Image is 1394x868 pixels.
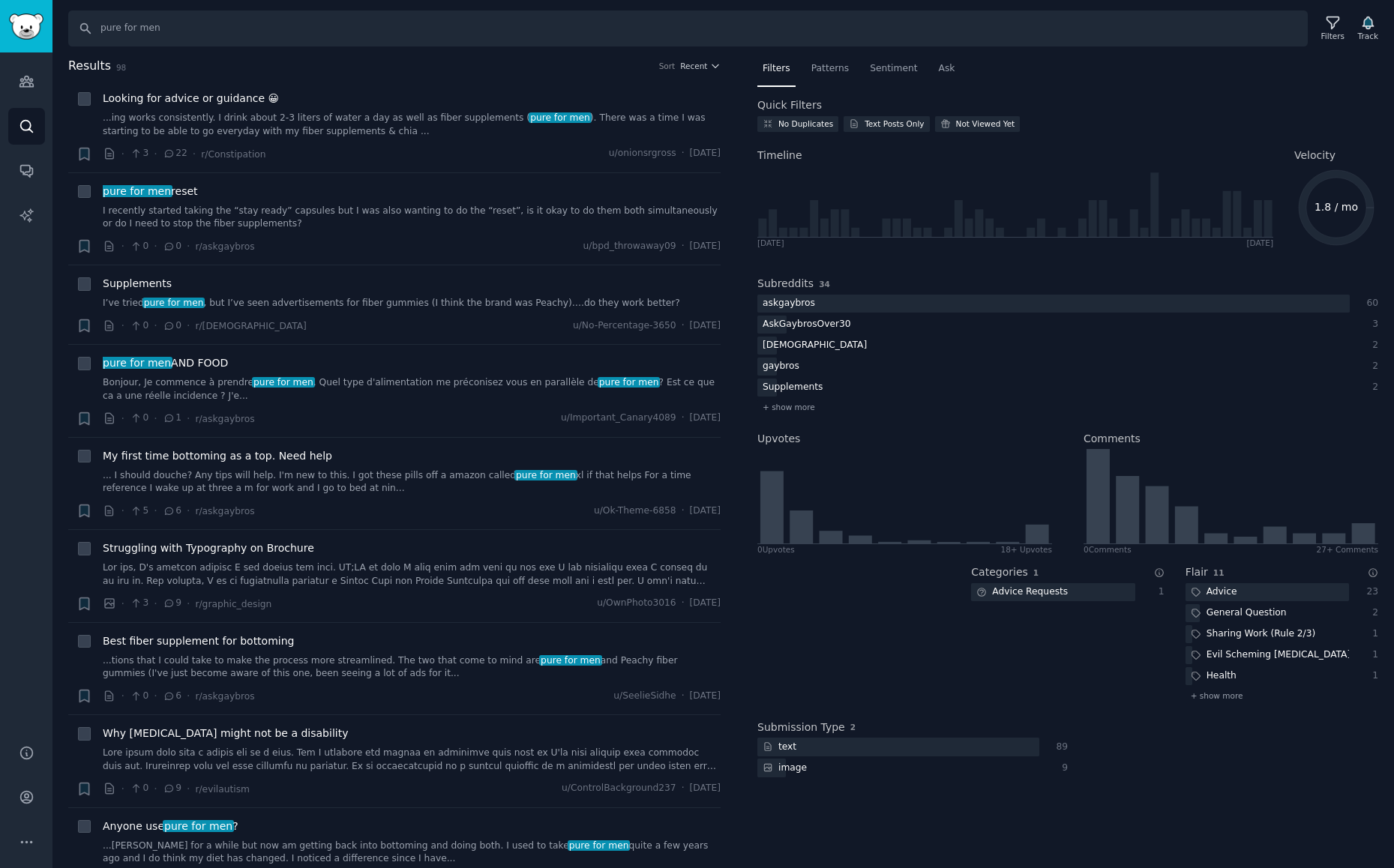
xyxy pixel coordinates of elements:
span: Struggling with Typography on Brochure [103,540,314,556]
div: Track [1358,31,1378,41]
span: · [187,318,190,334]
div: Advice [1186,583,1243,602]
span: Results [68,57,111,76]
span: · [187,781,190,797]
span: 9 [163,597,181,610]
div: Text Posts Only [865,118,924,129]
span: u/SeelieSidhe [613,690,676,703]
span: pure for men [163,820,234,832]
span: Sentiment [870,62,917,76]
span: 22 [163,147,187,160]
span: r/askgaybros [195,241,254,252]
span: · [121,688,124,704]
span: 5 [130,504,148,518]
span: 0 [163,240,181,253]
div: image [757,759,812,777]
span: r/askgaybros [195,414,254,424]
div: 1 [1365,648,1378,662]
div: Health [1186,667,1242,686]
span: Recent [680,61,707,71]
a: Why [MEDICAL_DATA] might not be a disability [103,726,348,741]
div: General Question [1186,604,1292,623]
span: AND FOOD [103,355,228,371]
div: Supplements [757,379,828,397]
h2: Quick Filters [757,97,822,113]
span: + show more [763,402,815,412]
span: · [121,411,124,427]
span: u/No-Percentage-3650 [573,319,676,333]
span: 0 [130,319,148,333]
div: Not Viewed Yet [956,118,1015,129]
span: 1 [163,412,181,425]
span: · [682,147,685,160]
span: u/onionsrgross [609,147,676,160]
a: pure for menreset [103,184,198,199]
span: Ask [939,62,955,76]
div: 0 Comment s [1084,544,1132,555]
div: gaybros [757,358,805,376]
span: 1 [1033,568,1039,577]
text: 1.8 / mo [1315,201,1358,213]
span: · [682,782,685,795]
span: 0 [130,690,148,703]
span: Anyone use ? [103,819,238,834]
span: 2 [850,723,856,732]
span: · [682,319,685,333]
span: · [187,411,190,427]
a: I’ve triedpure for men, but I’ve seen advertisements for fiber gummies (I think the brand was Pea... [103,297,721,310]
span: · [121,318,124,334]
span: · [121,781,124,797]
span: 6 [163,504,181,518]
span: pure for men [514,470,577,480]
h2: Categories [971,564,1027,580]
div: 1 [1365,669,1378,683]
div: 2 [1366,360,1379,373]
div: 1 [1151,585,1165,599]
span: Patterns [811,62,849,76]
span: pure for men [529,112,591,123]
div: 27+ Comments [1317,544,1378,555]
div: 9 [1055,762,1069,775]
span: u/ControlBackground237 [562,782,676,795]
span: · [682,690,685,703]
h2: Submission Type [757,720,845,735]
span: [DATE] [690,782,721,795]
span: [DATE] [690,412,721,425]
span: · [187,503,190,519]
span: pure for men [252,377,314,388]
span: · [187,238,190,254]
span: 9 [163,782,181,795]
span: + show more [1191,690,1243,701]
span: r/Constipation [201,149,265,160]
span: · [121,146,124,162]
span: · [154,238,157,254]
div: text [757,738,802,756]
span: [DATE] [690,240,721,253]
a: Looking for advice or guidance 😀 [103,91,279,106]
div: Sharing Work (Rule 2/3) [1186,625,1321,644]
span: · [682,412,685,425]
a: I recently started taking the “stay ready” capsules but I was also wanting to do the “reset”, is ... [103,205,721,231]
a: ... I should douche? Any tips will help. I'm new to this. I got these pills off a amazon calledpu... [103,469,721,495]
span: 11 [1213,568,1225,577]
span: r/[DEMOGRAPHIC_DATA] [195,321,306,331]
div: Advice Requests [971,583,1073,602]
div: 2 [1365,606,1378,620]
span: 0 [163,319,181,333]
span: · [187,596,190,612]
span: u/Important_Canary4089 [561,412,676,425]
div: 2 [1366,381,1379,394]
a: ...[PERSON_NAME] for a while but now am getting back into bottoming and doing both. I used to tak... [103,840,721,866]
h2: Comments [1084,431,1141,447]
span: r/evilautism [195,784,250,795]
span: Timeline [757,148,802,163]
span: · [154,781,157,797]
span: 34 [819,280,830,289]
img: GummySearch logo [9,13,43,40]
div: 89 [1055,741,1069,754]
span: r/graphic_design [195,599,271,609]
input: Search Keyword [68,10,1308,46]
div: Sort [659,61,676,71]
